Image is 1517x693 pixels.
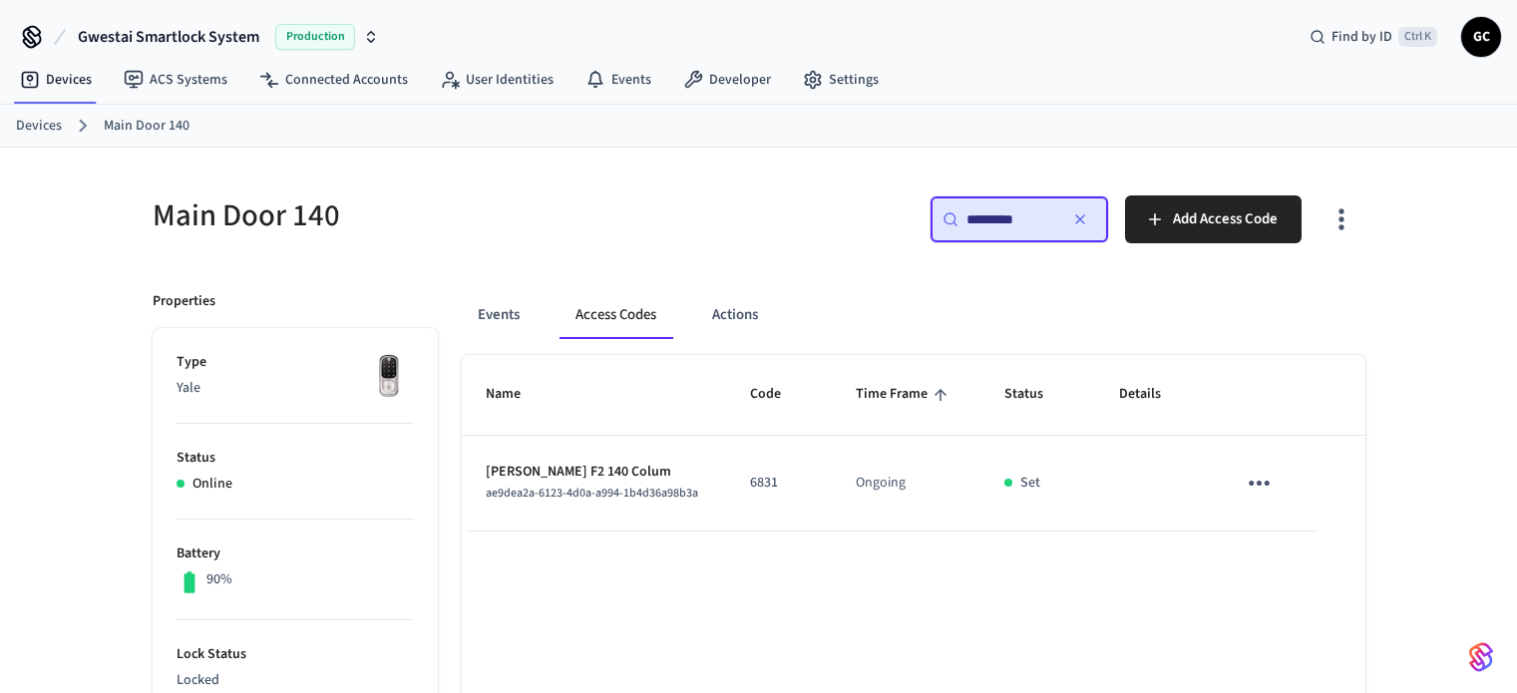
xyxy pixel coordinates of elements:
span: Production [275,24,355,50]
button: Events [462,291,536,339]
img: SeamLogoGradient.69752ec5.svg [1469,641,1493,673]
img: Yale Assure Touchscreen Wifi Smart Lock, Satin Nickel, Front [364,352,414,402]
p: [PERSON_NAME] F2 140 Colum [486,462,702,483]
span: Status [1004,379,1069,410]
span: GC [1463,19,1499,55]
span: ae9dea2a-6123-4d0a-a994-1b4d36a98b3a [486,485,698,502]
p: Locked [177,670,414,691]
span: Find by ID [1331,27,1392,47]
p: Set [1020,473,1040,494]
p: 90% [206,569,232,590]
p: Yale [177,378,414,399]
a: Events [569,62,667,98]
p: Battery [177,543,414,564]
a: Settings [787,62,895,98]
button: GC [1461,17,1501,57]
p: Status [177,448,414,469]
a: Devices [4,62,108,98]
button: Actions [696,291,774,339]
span: Details [1119,379,1187,410]
p: Online [192,474,232,495]
button: Access Codes [560,291,672,339]
span: Code [750,379,807,410]
p: Properties [153,291,215,312]
a: Developer [667,62,787,98]
span: Name [486,379,547,410]
p: Lock Status [177,644,414,665]
table: sticky table [462,355,1365,531]
td: Ongoing [832,436,979,531]
span: Time Frame [856,379,953,410]
span: Add Access Code [1173,206,1278,232]
h5: Main Door 140 [153,195,747,236]
a: Devices [16,116,62,137]
a: User Identities [424,62,569,98]
p: 6831 [750,473,809,494]
button: Add Access Code [1125,195,1302,243]
a: Main Door 140 [104,116,190,137]
span: Gwestai Smartlock System [78,25,259,49]
div: Find by IDCtrl K [1294,19,1453,55]
span: Ctrl K [1398,27,1437,47]
a: Connected Accounts [243,62,424,98]
p: Type [177,352,414,373]
div: ant example [462,291,1365,339]
a: ACS Systems [108,62,243,98]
